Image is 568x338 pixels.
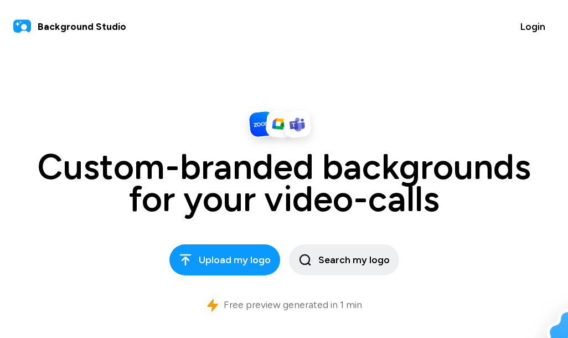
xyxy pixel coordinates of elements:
span: Login [520,19,545,34]
a: Background Studio [13,18,126,35]
img: Logo Zoom [247,110,277,139]
img: Logo Meet [265,110,295,139]
span: Background Studio [38,19,126,34]
span: Upload my logo [179,253,271,267]
img: logo [13,18,31,35]
button: Upload my logo [169,244,280,275]
span: Search my logo [298,253,390,267]
img: Logo Microsoft [283,110,312,139]
button: Login [511,13,555,40]
h1: Custom-branded backgrounds for your video-calls [35,151,533,214]
p: Free preview generated in 1 min [224,298,362,312]
button: Search my logo [289,244,399,275]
